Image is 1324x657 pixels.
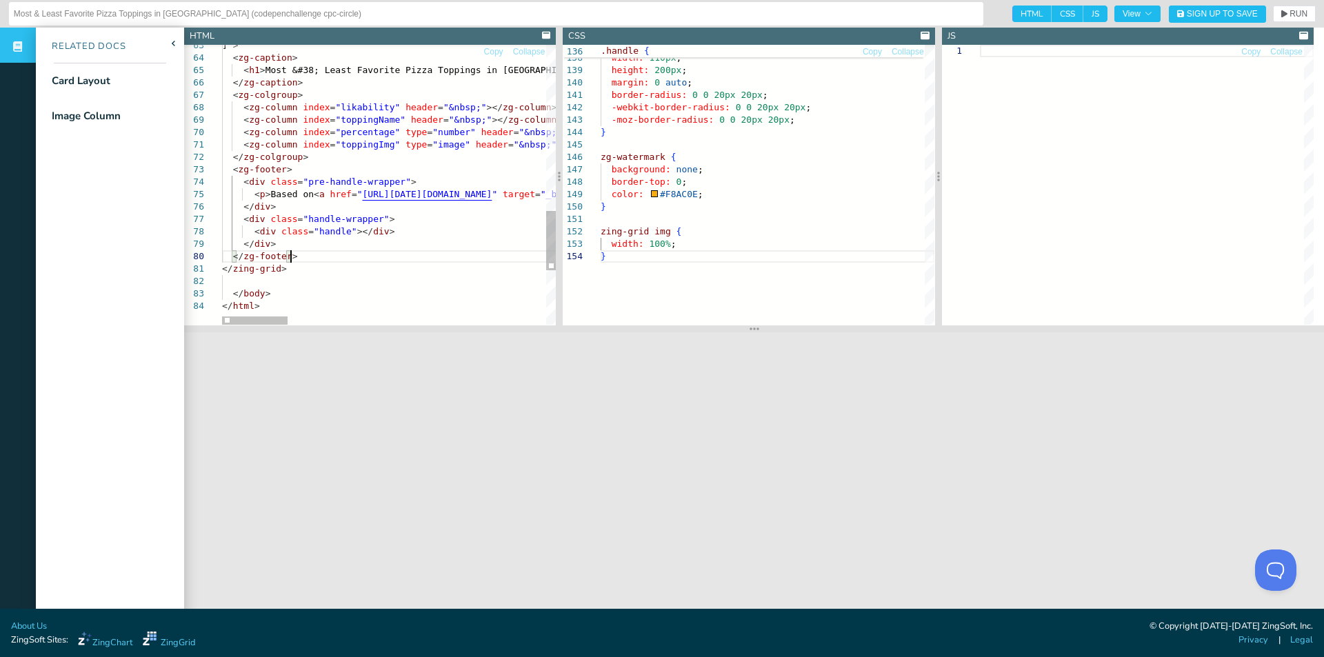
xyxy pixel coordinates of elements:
[612,90,688,100] span: border-radius:
[270,176,297,187] span: class
[184,238,204,250] div: 79
[655,77,661,88] span: 0
[243,127,249,137] span: <
[184,332,1324,623] iframe: Your browser does not support iframes.
[298,77,303,88] span: >
[612,52,644,63] span: width:
[676,52,682,63] span: ;
[671,152,676,162] span: {
[806,102,812,112] span: ;
[563,101,583,114] div: 142
[303,139,330,150] span: index
[1278,634,1281,647] span: |
[741,90,763,100] span: 20px
[601,251,606,261] span: }
[249,214,265,224] span: div
[281,226,308,236] span: class
[1273,6,1316,22] button: RUN
[243,139,249,150] span: <
[254,189,260,199] span: <
[184,64,204,77] div: 65
[730,114,736,125] span: 0
[563,139,583,151] div: 145
[314,189,319,199] span: <
[260,189,265,199] span: p
[243,239,254,249] span: </
[238,164,286,174] span: zg-footer
[243,176,249,187] span: <
[265,65,594,75] span: Most &#38; Least Favorite Pizza Toppings in [GEOGRAPHIC_DATA]
[233,90,239,100] span: <
[330,114,336,125] span: =
[243,65,249,75] span: <
[314,226,357,236] span: "handle"
[563,213,583,225] div: 151
[563,126,583,139] div: 144
[249,176,265,187] span: div
[676,226,682,236] span: {
[601,226,649,236] span: zing-grid
[1012,6,1107,22] div: checkbox-group
[1012,6,1052,22] span: HTML
[747,102,752,112] span: 0
[601,152,665,162] span: zg-watermark
[612,176,671,187] span: border-top:
[243,77,297,88] span: zg-caption
[184,89,204,101] div: 67
[184,114,204,126] div: 69
[243,288,265,299] span: body
[427,127,432,137] span: =
[1290,634,1313,647] a: Legal
[862,46,883,59] button: Copy
[270,189,314,199] span: Based on
[254,239,270,249] span: div
[143,631,195,649] a: ZingGrid
[190,30,214,43] div: HTML
[184,300,204,312] div: 84
[335,127,400,137] span: "percentage"
[357,189,363,199] span: "
[427,139,432,150] span: =
[405,127,427,137] span: type
[492,114,508,125] span: ></
[233,77,244,88] span: </
[52,108,121,124] div: Image Column
[233,263,281,274] span: zing-grid
[184,163,204,176] div: 73
[535,189,541,199] span: =
[514,127,519,137] span: =
[676,176,682,187] span: 0
[563,64,583,77] div: 139
[335,114,405,125] span: "toppingName"
[563,201,583,213] div: 150
[233,52,239,63] span: <
[947,30,956,43] div: JS
[512,46,546,59] button: Collapse
[1052,6,1083,22] span: CSS
[492,189,497,199] span: "
[1255,549,1296,591] iframe: Toggle Customer Support
[303,176,411,187] span: "pre-handle-wrapper"
[563,46,583,58] span: 136
[508,139,514,150] span: =
[249,65,260,75] span: h1
[184,263,204,275] div: 81
[330,102,336,112] span: =
[184,176,204,188] div: 74
[1114,6,1161,22] button: View
[563,225,583,238] div: 152
[243,214,249,224] span: <
[671,239,676,249] span: ;
[390,226,395,236] span: >
[265,288,271,299] span: >
[270,201,276,212] span: >
[601,127,606,137] span: }
[254,226,260,236] span: <
[14,3,979,25] input: Untitled Demo
[270,239,276,249] span: >
[612,65,650,75] span: height:
[319,189,325,199] span: a
[563,89,583,101] div: 141
[757,102,779,112] span: 20px
[682,176,688,187] span: ;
